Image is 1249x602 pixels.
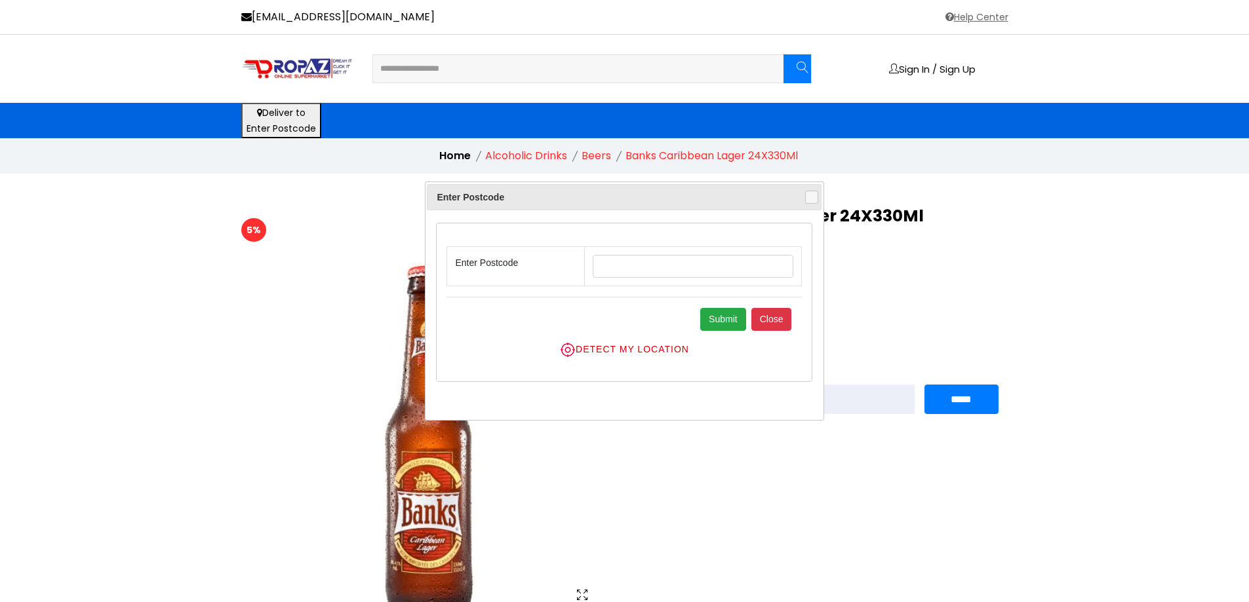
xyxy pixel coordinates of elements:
[700,308,746,331] button: Submit
[560,342,576,358] img: location-detect
[889,64,976,74] a: Sign In / Sign Up
[439,148,471,163] a: Home
[943,9,1008,25] a: Help Center
[446,341,802,358] button: DETECT MY LOCATION
[485,148,567,164] li: Alcoholic Drinks
[241,218,266,242] span: 5%
[625,148,798,164] li: Banks Caribbean Lager 24X330Ml
[751,308,792,331] button: Close
[447,246,585,286] td: Enter Postcode
[241,58,353,80] img: logo
[582,148,611,164] li: Beers
[805,191,818,204] button: Close
[437,189,774,205] span: Enter Postcode
[241,9,435,25] a: [EMAIL_ADDRESS][DOMAIN_NAME]
[241,103,321,138] button: Deliver toEnter Postcode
